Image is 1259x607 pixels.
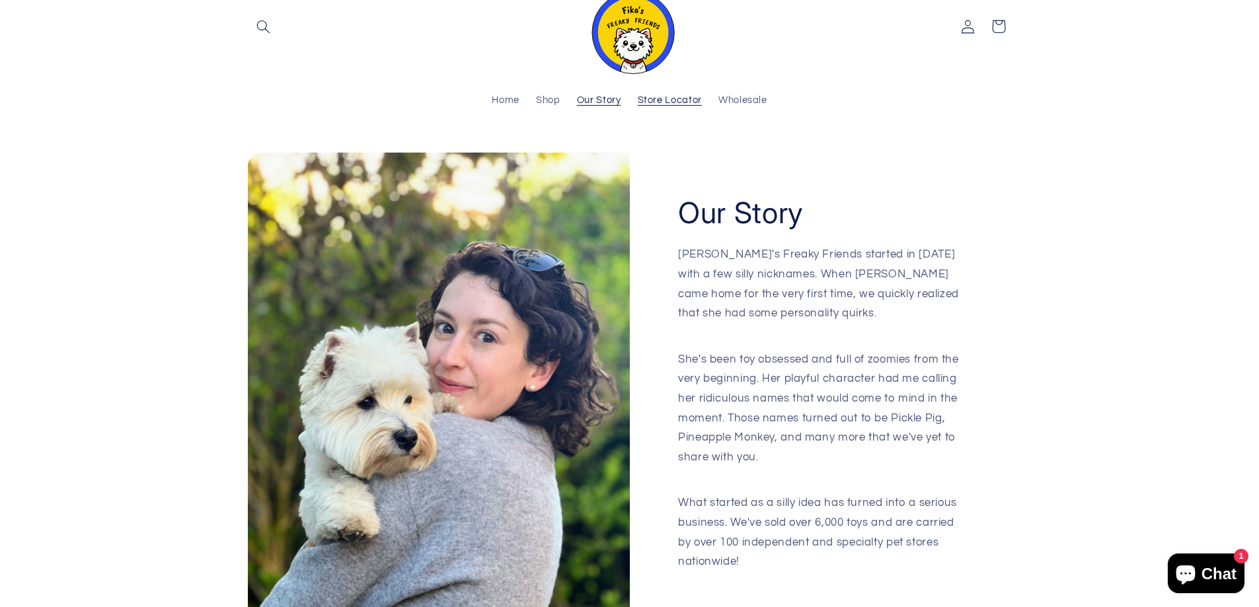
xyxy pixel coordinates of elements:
a: Home [484,87,528,116]
p: What started as a silly idea has turned into a serious business. We've sold over 6,000 toys and a... [678,493,963,571]
p: [PERSON_NAME]'s Freaky Friends started in [DATE] with a few silly nicknames. When [PERSON_NAME] c... [678,245,963,343]
inbox-online-store-chat: Shopify online store chat [1164,553,1248,596]
a: Shop [527,87,568,116]
span: Store Locator [638,94,702,107]
a: Our Story [568,87,629,116]
span: Home [492,94,519,107]
span: Wholesale [718,94,767,107]
a: Store Locator [629,87,710,116]
span: Our Story [577,94,621,107]
a: Wholesale [710,87,775,116]
p: She's been toy obsessed and full of zoomies from the very beginning. Her playful character had me... [678,350,963,487]
h2: Our Story [678,194,804,232]
span: Shop [536,94,560,107]
summary: Search [248,11,278,42]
